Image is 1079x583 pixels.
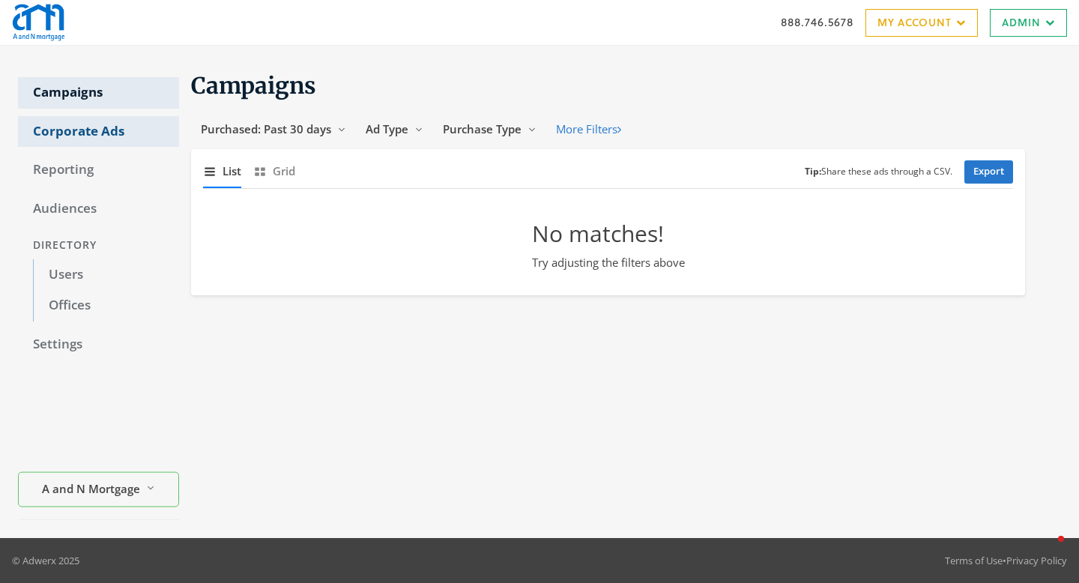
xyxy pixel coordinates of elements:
small: Share these ads through a CSV. [805,165,952,179]
b: Tip: [805,165,821,178]
a: Export [964,160,1013,184]
a: Admin [990,9,1067,37]
span: Purchase Type [443,121,522,136]
p: Try adjusting the filters above [532,254,685,271]
a: Campaigns [18,77,179,109]
button: Purchased: Past 30 days [191,115,356,143]
span: List [223,163,241,180]
a: Users [33,259,179,291]
button: Purchase Type [433,115,546,143]
a: Settings [18,329,179,360]
span: Purchased: Past 30 days [201,121,331,136]
a: Audiences [18,193,179,225]
a: Offices [33,290,179,321]
button: List [203,155,241,187]
button: Ad Type [356,115,433,143]
img: Adwerx [12,4,65,41]
button: More Filters [546,115,631,143]
span: Ad Type [366,121,408,136]
a: Corporate Ads [18,116,179,148]
div: • [945,553,1067,568]
p: © Adwerx 2025 [12,553,79,568]
span: A and N Mortgage [42,480,140,497]
a: Terms of Use [945,554,1003,567]
h2: No matches! [532,219,685,248]
iframe: Intercom live chat [1028,532,1064,568]
span: Campaigns [191,71,316,100]
a: Privacy Policy [1006,554,1067,567]
a: Reporting [18,154,179,186]
span: Grid [273,163,295,180]
div: Directory [18,232,179,259]
a: My Account [865,9,978,37]
button: A and N Mortgage [18,472,179,507]
button: Grid [253,155,295,187]
a: 888.746.5678 [781,14,853,30]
